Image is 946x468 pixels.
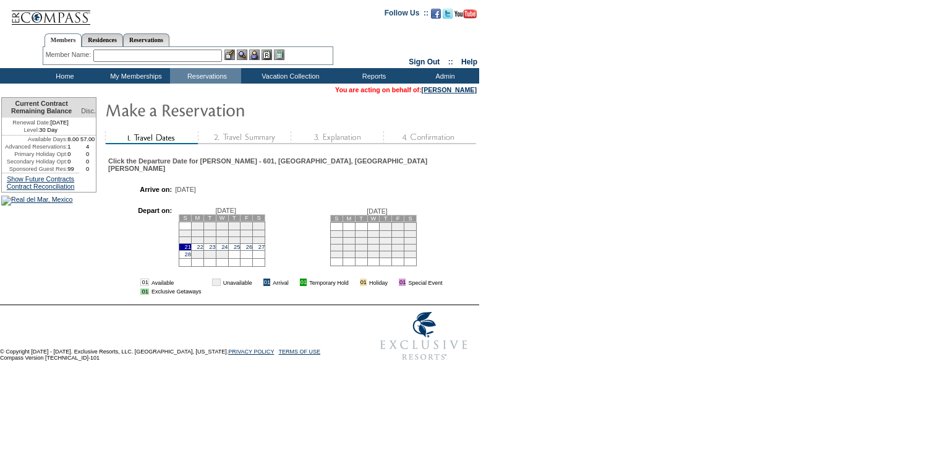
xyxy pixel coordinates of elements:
img: Follow us on Twitter [443,9,453,19]
td: Primary Holiday Opt: [2,150,67,158]
td: Advanced Reservations: [2,143,67,150]
td: 7 [367,230,380,237]
td: Exclusive Getaways [151,288,202,295]
a: PRIVACY POLICY [228,349,274,355]
td: 01 [140,288,148,295]
td: 24 [404,244,417,251]
img: Subscribe to our YouTube Channel [454,9,477,19]
td: 5 [241,222,253,230]
span: [DATE] [175,186,196,193]
td: 7 [179,230,192,236]
a: 26 [246,244,252,250]
td: 15 [380,237,392,244]
td: 6 [253,222,265,230]
td: Vacation Collection [241,68,337,84]
td: Sponsored Guest Res: [2,165,67,173]
td: 1 [67,143,79,150]
td: 3 [404,222,417,230]
a: Subscribe to our YouTube Channel [454,12,477,20]
div: Member Name: [46,50,93,60]
a: Sign Out [409,58,440,66]
td: Reservations [170,68,241,84]
td: 12 [241,230,253,236]
a: 25 [234,244,240,250]
td: 01 [212,279,220,286]
td: 0 [79,165,96,173]
td: 01 [140,279,148,286]
a: TERMS OF USE [279,349,321,355]
td: Temporary Hold [309,279,349,286]
img: View [237,50,247,60]
a: 28 [185,251,191,258]
img: step1_state2.gif [105,131,198,144]
img: Real del Mar, Mexico [1,196,73,206]
td: 57.00 [79,136,96,143]
td: 01 [263,279,270,286]
td: 27 [355,251,367,258]
td: 19 [241,236,253,243]
td: 8 [192,230,204,236]
td: 19 [343,244,355,251]
td: 16 [203,236,216,243]
td: 4 [331,230,343,237]
a: Follow us on Twitter [443,12,453,20]
td: Follow Us :: [385,7,428,22]
img: Exclusive Resorts [369,305,479,367]
span: Renewal Date: [12,119,50,126]
td: Special Event [408,279,442,286]
td: W [367,215,380,222]
td: 99 [67,165,79,173]
td: 2 [203,222,216,230]
td: 23 [392,244,404,251]
a: Residences [82,33,123,46]
a: 27 [258,244,265,250]
td: 29 [380,251,392,258]
td: 11 [228,230,241,236]
a: Show Future Contracts [7,175,74,183]
td: 01 [399,279,406,286]
td: T [228,214,241,221]
a: 24 [221,244,228,250]
span: :: [448,58,453,66]
td: 0 [79,150,96,158]
td: 01 [360,279,367,286]
img: Become our fan on Facebook [431,9,441,19]
td: 14 [367,237,380,244]
td: 0 [79,158,96,165]
img: i.gif [390,279,396,285]
td: 17 [216,236,228,243]
span: [DATE] [367,207,388,215]
td: 22 [380,244,392,251]
td: Available [151,279,202,286]
img: step2_state1.gif [198,131,291,144]
td: Reports [337,68,408,84]
td: 28 [367,251,380,258]
td: 12 [343,237,355,244]
td: 13 [253,230,265,236]
td: S [331,215,343,222]
td: 30 [203,250,216,258]
td: 31 [404,251,417,258]
td: S [404,215,417,222]
td: 13 [355,237,367,244]
td: F [241,214,253,221]
td: M [192,214,204,221]
td: 14 [179,236,192,243]
img: b_edit.gif [224,50,235,60]
td: 10 [404,230,417,237]
td: Home [28,68,99,84]
td: M [343,215,355,222]
td: 1 [380,222,392,230]
a: 22 [197,244,203,250]
span: You are acting on behalf of: [335,86,477,93]
td: T [380,215,392,222]
td: Arrival [273,279,289,286]
td: 4 [228,222,241,230]
a: Reservations [123,33,169,46]
img: step4_state1.gif [383,131,476,144]
td: T [355,215,367,222]
td: 9 [392,230,404,237]
td: Holiday [369,279,388,286]
td: 4 [79,143,96,150]
td: 8.00 [67,136,79,143]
